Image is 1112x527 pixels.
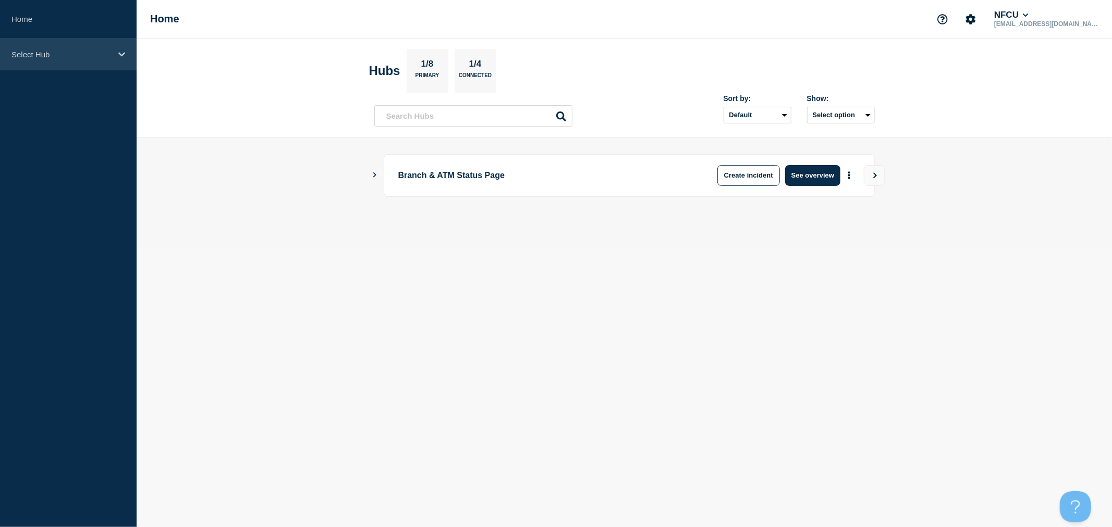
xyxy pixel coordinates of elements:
p: [EMAIL_ADDRESS][DOMAIN_NAME] [992,20,1101,28]
div: Sort by: [724,94,791,103]
button: Show Connected Hubs [372,171,377,179]
p: 1/4 [465,59,485,72]
div: Show: [807,94,875,103]
button: More actions [842,166,856,185]
h1: Home [150,13,179,25]
p: Primary [416,72,439,83]
button: Create incident [717,165,780,186]
p: Branch & ATM Status Page [398,165,687,186]
button: Account settings [960,8,982,30]
p: Select Hub [11,50,112,59]
p: Connected [459,72,492,83]
button: See overview [785,165,840,186]
button: Support [932,8,954,30]
button: Select option [807,107,875,123]
p: 1/8 [417,59,437,72]
iframe: Help Scout Beacon - Open [1060,491,1091,522]
button: View [864,165,885,186]
h2: Hubs [369,64,400,78]
input: Search Hubs [374,105,572,127]
button: NFCU [992,10,1031,20]
select: Sort by [724,107,791,123]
